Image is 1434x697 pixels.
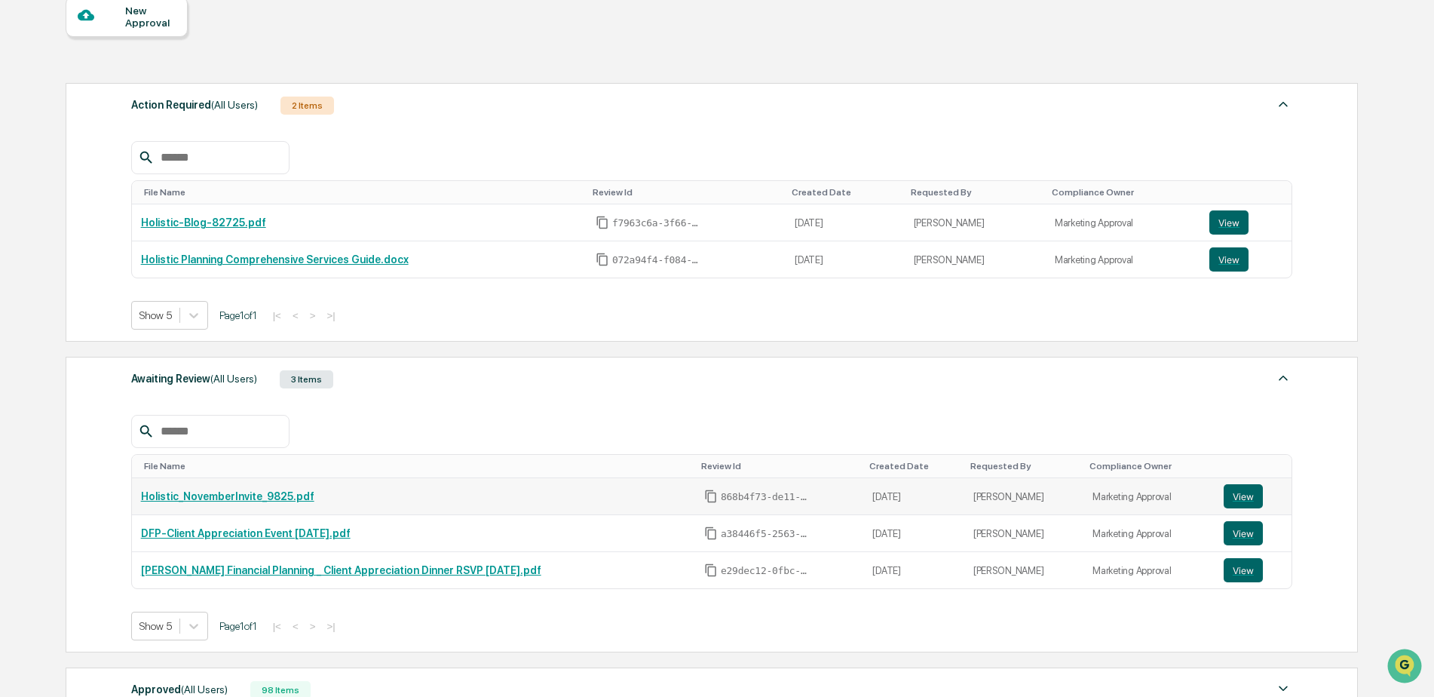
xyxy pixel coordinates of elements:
span: Copy Id [704,563,718,577]
img: 1746055101610-c473b297-6a78-478c-a979-82029cc54cd1 [15,115,42,143]
a: View [1224,484,1282,508]
div: 🗄️ [109,192,121,204]
div: Toggle SortBy [1089,461,1209,471]
div: Toggle SortBy [1212,187,1285,198]
a: 🖐️Preclearance [9,184,103,211]
img: caret [1274,95,1292,113]
a: Holistic Planning Comprehensive Services Guide.docx [141,253,409,266]
span: 072a94f4-f084-4661-93f9-36cf89bf0dfc [612,254,703,266]
span: 868b4f73-de11-40a8-b1ae-804f59972118 [721,491,811,503]
span: Attestations [124,190,187,205]
a: Powered byPylon [106,255,182,267]
div: Toggle SortBy [1227,461,1285,471]
a: 🔎Data Lookup [9,213,101,240]
button: > [305,309,320,322]
button: < [288,620,303,633]
div: Toggle SortBy [869,461,958,471]
div: Toggle SortBy [701,461,858,471]
button: View [1224,484,1263,508]
button: View [1224,558,1263,582]
div: Toggle SortBy [1052,187,1194,198]
div: Toggle SortBy [792,187,899,198]
span: Data Lookup [30,219,95,234]
div: 🖐️ [15,192,27,204]
button: View [1224,521,1263,545]
div: Start new chat [51,115,247,130]
a: DFP-Client Appreciation Event [DATE].pdf [141,527,351,539]
div: 2 Items [280,97,334,115]
td: Marketing Approval [1083,478,1215,515]
td: [DATE] [786,241,905,278]
td: Marketing Approval [1046,241,1200,278]
span: Page 1 of 1 [219,620,257,632]
span: Copy Id [596,253,609,266]
button: < [288,309,303,322]
a: Holistic_NovemberInvite_9825.pdf [141,490,314,502]
div: 3 Items [280,370,333,388]
span: Copy Id [704,527,718,540]
div: Toggle SortBy [144,187,581,198]
span: Page 1 of 1 [219,309,257,321]
a: View [1209,247,1282,272]
div: We're available if you need us! [51,130,191,143]
button: |< [268,309,286,322]
td: [PERSON_NAME] [964,515,1083,552]
td: [PERSON_NAME] [905,241,1046,278]
td: [DATE] [863,552,964,588]
button: |< [268,620,286,633]
div: Toggle SortBy [144,461,689,471]
span: Copy Id [704,490,718,503]
td: Marketing Approval [1083,515,1215,552]
td: [PERSON_NAME] [905,204,1046,241]
td: [DATE] [863,478,964,515]
a: 🗄️Attestations [103,184,193,211]
span: e29dec12-0fbc-49eb-8efe-2cffa001af66 [721,565,811,577]
button: > [305,620,320,633]
iframe: Open customer support [1386,647,1426,688]
div: Toggle SortBy [970,461,1077,471]
td: [DATE] [863,515,964,552]
span: Preclearance [30,190,97,205]
div: Action Required [131,95,258,115]
a: View [1224,521,1282,545]
button: >| [322,620,339,633]
button: View [1209,210,1249,235]
a: View [1224,558,1282,582]
span: a38446f5-2563-4f53-a1b8-63b6fab7a9da [721,528,811,540]
button: View [1209,247,1249,272]
a: [PERSON_NAME] Financial Planning _ Client Appreciation Dinner RSVP [DATE].pdf [141,564,541,576]
span: (All Users) [210,373,257,385]
button: >| [322,309,339,322]
div: Toggle SortBy [911,187,1040,198]
td: Marketing Approval [1046,204,1200,241]
td: [PERSON_NAME] [964,478,1083,515]
div: Awaiting Review [131,369,257,388]
span: f7963c6a-3f66-4ae2-a96b-716662de6d6a [612,217,703,229]
td: [DATE] [786,204,905,241]
div: Toggle SortBy [593,187,780,198]
div: 🔎 [15,220,27,232]
span: (All Users) [181,683,228,695]
span: Copy Id [596,216,609,229]
span: Pylon [150,256,182,267]
img: caret [1274,369,1292,387]
td: Marketing Approval [1083,552,1215,588]
button: Start new chat [256,120,274,138]
div: New Approval [125,5,176,29]
span: (All Users) [211,99,258,111]
a: Holistic-Blog-82725.pdf [141,216,266,229]
td: [PERSON_NAME] [964,552,1083,588]
p: How can we help? [15,32,274,56]
a: View [1209,210,1282,235]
